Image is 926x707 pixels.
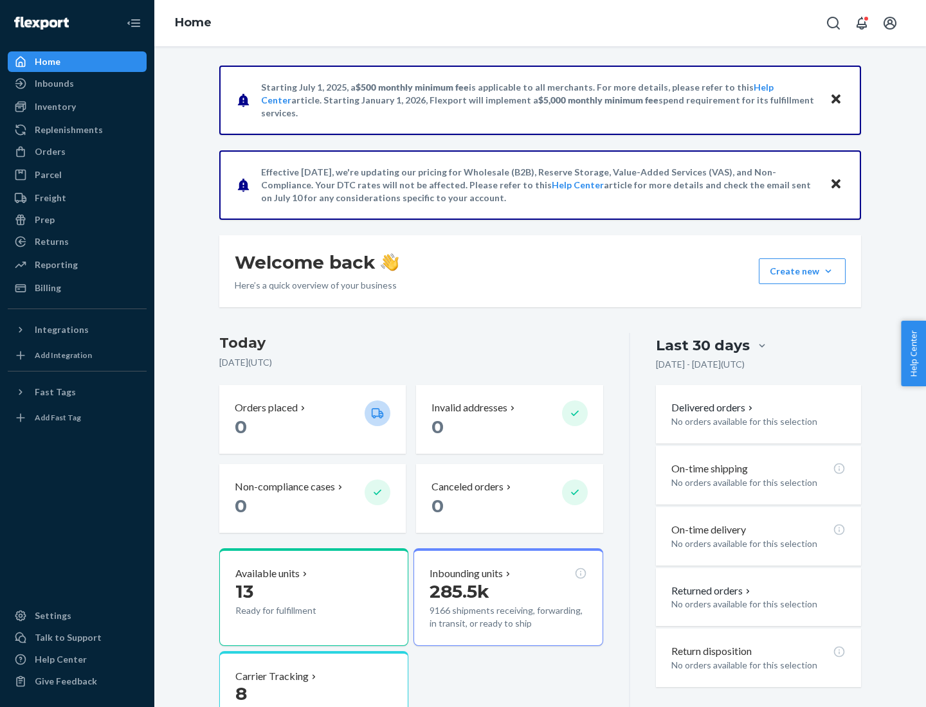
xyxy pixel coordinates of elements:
[35,213,55,226] div: Prep
[671,584,753,598] button: Returned orders
[35,168,62,181] div: Parcel
[8,51,147,72] a: Home
[671,598,846,611] p: No orders available for this selection
[671,415,846,428] p: No orders available for this selection
[828,175,844,194] button: Close
[8,96,147,117] a: Inventory
[671,659,846,672] p: No orders available for this selection
[235,400,298,415] p: Orders placed
[35,123,103,136] div: Replenishments
[8,73,147,94] a: Inbounds
[35,412,81,423] div: Add Fast Tag
[8,407,147,428] a: Add Fast Tag
[538,94,658,105] span: $5,000 monthly minimum fee
[35,350,92,361] div: Add Integration
[219,356,603,369] p: [DATE] ( UTC )
[219,385,406,454] button: Orders placed 0
[671,400,756,415] button: Delivered orders
[219,548,408,646] button: Available units13Ready for fulfillment
[671,523,746,537] p: On-time delivery
[431,416,444,438] span: 0
[8,231,147,252] a: Returns
[35,609,71,622] div: Settings
[901,321,926,386] button: Help Center
[356,82,469,93] span: $500 monthly minimum fee
[430,566,503,581] p: Inbounding units
[35,282,61,294] div: Billing
[8,627,147,648] a: Talk to Support
[219,464,406,533] button: Non-compliance cases 0
[431,479,504,494] p: Canceled orders
[8,141,147,162] a: Orders
[235,479,335,494] p: Non-compliance cases
[35,258,78,271] div: Reporting
[235,251,399,274] h1: Welcome back
[671,537,846,550] p: No orders available for this selection
[35,100,76,113] div: Inventory
[8,382,147,402] button: Fast Tags
[35,675,97,688] div: Give Feedback
[671,644,752,659] p: Return disposition
[8,605,147,626] a: Settings
[431,495,444,517] span: 0
[8,210,147,230] a: Prep
[656,358,745,371] p: [DATE] - [DATE] ( UTC )
[235,683,247,704] span: 8
[235,580,253,602] span: 13
[416,385,603,454] button: Invalid addresses 0
[35,192,66,204] div: Freight
[235,566,300,581] p: Available units
[35,145,66,158] div: Orders
[8,345,147,366] a: Add Integration
[656,336,750,355] div: Last 30 days
[430,604,586,630] p: 9166 shipments receiving, forwarding, in transit, or ready to ship
[219,333,603,353] h3: Today
[261,166,817,204] p: Effective [DATE], we're updating our pricing for Wholesale (B2B), Reserve Storage, Value-Added Se...
[235,604,354,617] p: Ready for fulfillment
[121,10,147,36] button: Close Navigation
[35,653,87,666] div: Help Center
[759,258,846,284] button: Create new
[235,495,247,517] span: 0
[35,55,60,68] div: Home
[235,279,399,292] p: Here’s a quick overview of your business
[671,476,846,489] p: No orders available for this selection
[671,461,748,476] p: On-time shipping
[235,416,247,438] span: 0
[431,400,507,415] p: Invalid addresses
[8,165,147,185] a: Parcel
[165,4,222,42] ol: breadcrumbs
[8,255,147,275] a: Reporting
[8,319,147,340] button: Integrations
[35,77,74,90] div: Inbounds
[821,10,846,36] button: Open Search Box
[8,649,147,670] a: Help Center
[8,120,147,140] a: Replenishments
[35,235,69,248] div: Returns
[416,464,603,533] button: Canceled orders 0
[14,17,69,30] img: Flexport logo
[35,631,102,644] div: Talk to Support
[552,179,604,190] a: Help Center
[413,548,603,646] button: Inbounding units285.5k9166 shipments receiving, forwarding, in transit, or ready to ship
[35,386,76,398] div: Fast Tags
[849,10,875,36] button: Open notifications
[35,323,89,336] div: Integrations
[8,278,147,298] a: Billing
[828,91,844,109] button: Close
[877,10,903,36] button: Open account menu
[430,580,489,602] span: 285.5k
[381,253,399,271] img: hand-wave emoji
[261,81,817,120] p: Starting July 1, 2025, a is applicable to all merchants. For more details, please refer to this a...
[235,669,309,684] p: Carrier Tracking
[8,671,147,692] button: Give Feedback
[8,188,147,208] a: Freight
[175,15,212,30] a: Home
